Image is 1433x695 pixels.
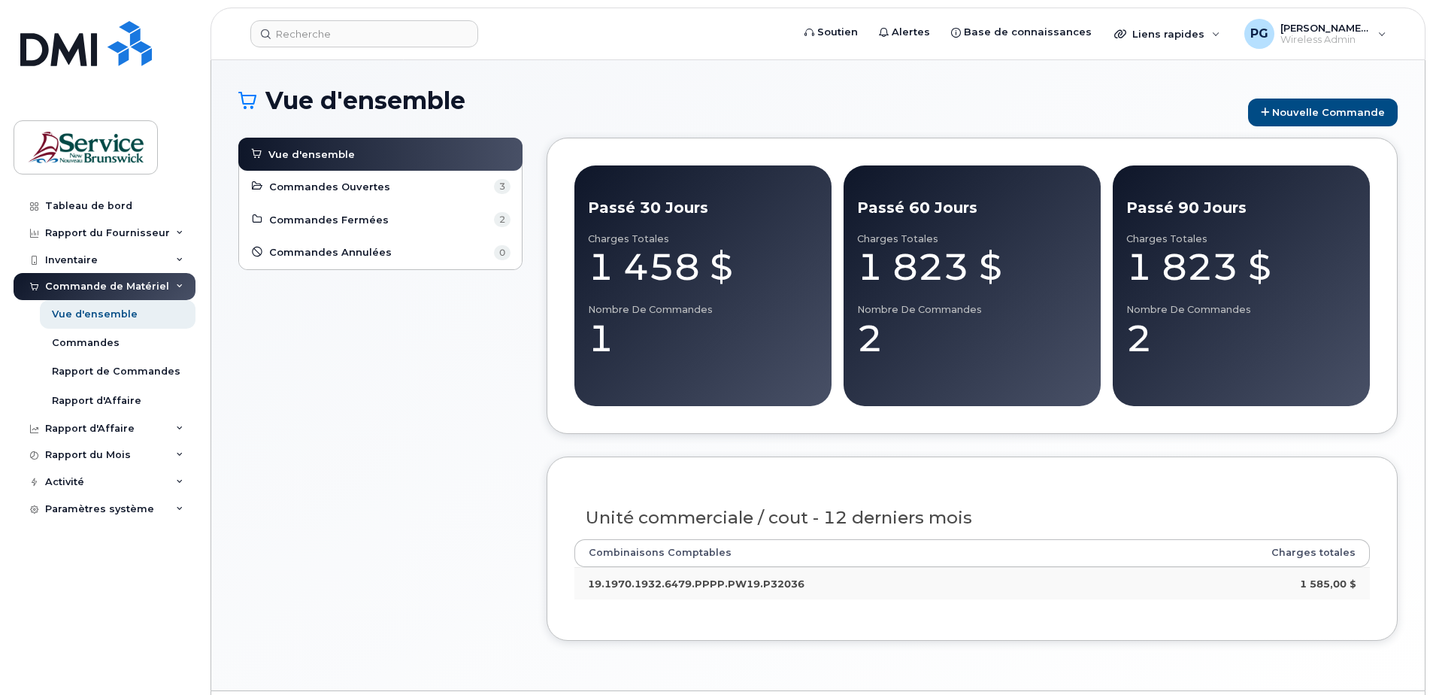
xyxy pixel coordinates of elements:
[588,197,818,219] div: Passé 30 jours
[269,245,392,259] span: Commandes Annulées
[857,233,1087,245] div: Charges totales
[250,211,510,229] a: Commandes Fermées 2
[588,233,818,245] div: Charges totales
[268,147,355,162] span: Vue d'ensemble
[857,316,1087,361] div: 2
[1300,578,1356,590] strong: 1 585,00 $
[588,578,804,590] strong: 19.1970.1932.6479.PPPP.PW19.P32036
[238,87,1241,114] h1: Vue d'ensemble
[588,316,818,361] div: 1
[494,212,510,227] span: 2
[586,508,1359,527] h3: Unité commerciale / cout - 12 derniers mois
[1248,99,1398,126] a: Nouvelle commande
[269,180,390,194] span: Commandes Ouvertes
[494,179,510,194] span: 3
[250,178,510,196] a: Commandes Ouvertes 3
[1126,233,1356,245] div: Charges totales
[588,244,818,290] div: 1 458 $
[857,244,1087,290] div: 1 823 $
[250,244,510,262] a: Commandes Annulées 0
[857,304,1087,316] div: Nombre de commandes
[1126,304,1356,316] div: Nombre de commandes
[588,304,818,316] div: Nombre de commandes
[1119,539,1370,566] th: Charges totales
[494,245,510,260] span: 0
[857,197,1087,219] div: Passé 60 jours
[269,213,389,227] span: Commandes Fermées
[574,539,1119,566] th: Combinaisons Comptables
[1126,316,1356,361] div: 2
[250,145,511,163] a: Vue d'ensemble
[1126,197,1356,219] div: Passé 90 jours
[1126,244,1356,290] div: 1 823 $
